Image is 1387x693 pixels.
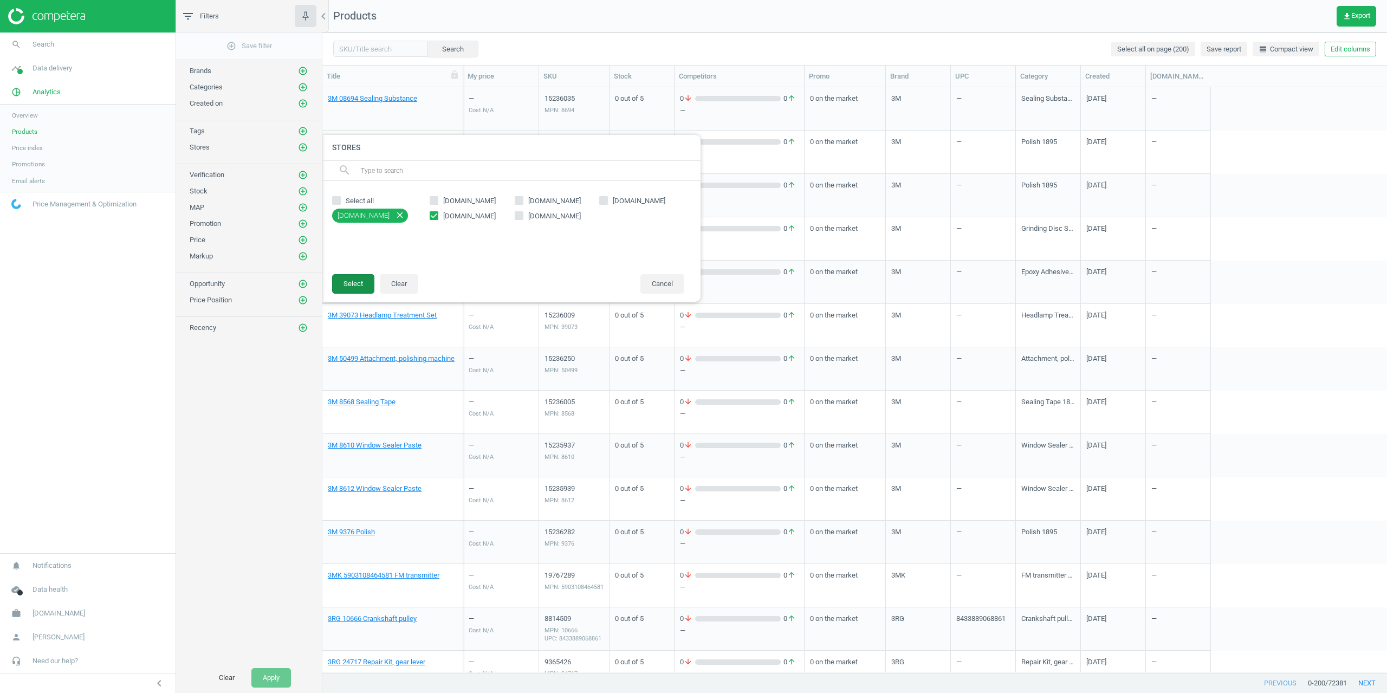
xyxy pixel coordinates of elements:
[226,41,236,51] i: add_circle_outline
[190,203,204,211] span: MAP
[297,82,308,93] button: add_circle_outline
[8,8,85,24] img: ajHJNr6hYgQAAAAASUVORK5CYII=
[6,58,27,79] i: timeline
[297,218,308,229] button: add_circle_outline
[190,127,205,135] span: Tags
[297,279,308,289] button: add_circle_outline
[6,82,27,102] i: pie_chart_outlined
[298,295,308,305] i: add_circle_outline
[298,99,308,108] i: add_circle_outline
[33,585,68,594] span: Data health
[190,99,223,107] span: Created on
[6,555,27,576] i: notifications
[33,608,85,618] span: [DOMAIN_NAME]
[226,41,272,51] span: Save filter
[12,160,45,169] span: Promotions
[12,127,37,136] span: Products
[6,34,27,55] i: search
[251,668,291,688] button: Apply
[298,219,308,229] i: add_circle_outline
[33,656,78,666] span: Need our help?
[33,87,61,97] span: Analytics
[298,323,308,333] i: add_circle_outline
[153,677,166,690] i: chevron_left
[298,203,308,212] i: add_circle_outline
[11,199,21,209] img: wGWNvw8QSZomAAAAABJRU5ErkJggg==
[317,10,330,23] i: chevron_left
[297,142,308,153] button: add_circle_outline
[297,126,308,137] button: add_circle_outline
[208,668,246,688] button: Clear
[190,252,213,260] span: Markup
[297,322,308,333] button: add_circle_outline
[6,627,27,647] i: person
[190,219,221,228] span: Promotion
[321,135,701,160] h4: Stores
[6,579,27,600] i: cloud_done
[146,676,173,690] button: chevron_left
[182,10,195,23] i: filter_list
[190,236,205,244] span: Price
[190,171,224,179] span: Verification
[33,63,72,73] span: Data delivery
[297,202,308,213] button: add_circle_outline
[190,187,208,195] span: Stock
[297,295,308,306] button: add_circle_outline
[190,83,223,91] span: Categories
[200,11,219,21] span: Filters
[298,82,308,92] i: add_circle_outline
[190,323,216,332] span: Recency
[298,251,308,261] i: add_circle_outline
[298,126,308,136] i: add_circle_outline
[12,144,43,152] span: Price index
[297,170,308,180] button: add_circle_outline
[298,143,308,152] i: add_circle_outline
[297,186,308,197] button: add_circle_outline
[297,235,308,245] button: add_circle_outline
[190,143,210,151] span: Stores
[33,199,137,209] span: Price Management & Optimization
[190,280,225,288] span: Opportunity
[33,40,54,49] span: Search
[298,186,308,196] i: add_circle_outline
[190,296,232,304] span: Price Position
[297,251,308,262] button: add_circle_outline
[297,66,308,76] button: add_circle_outline
[297,98,308,109] button: add_circle_outline
[6,651,27,671] i: headset_mic
[33,632,85,642] span: [PERSON_NAME]
[190,67,211,75] span: Brands
[176,35,322,57] button: add_circle_outlineSave filter
[33,561,72,571] span: Notifications
[6,603,27,624] i: work
[12,111,38,120] span: Overview
[12,177,45,185] span: Email alerts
